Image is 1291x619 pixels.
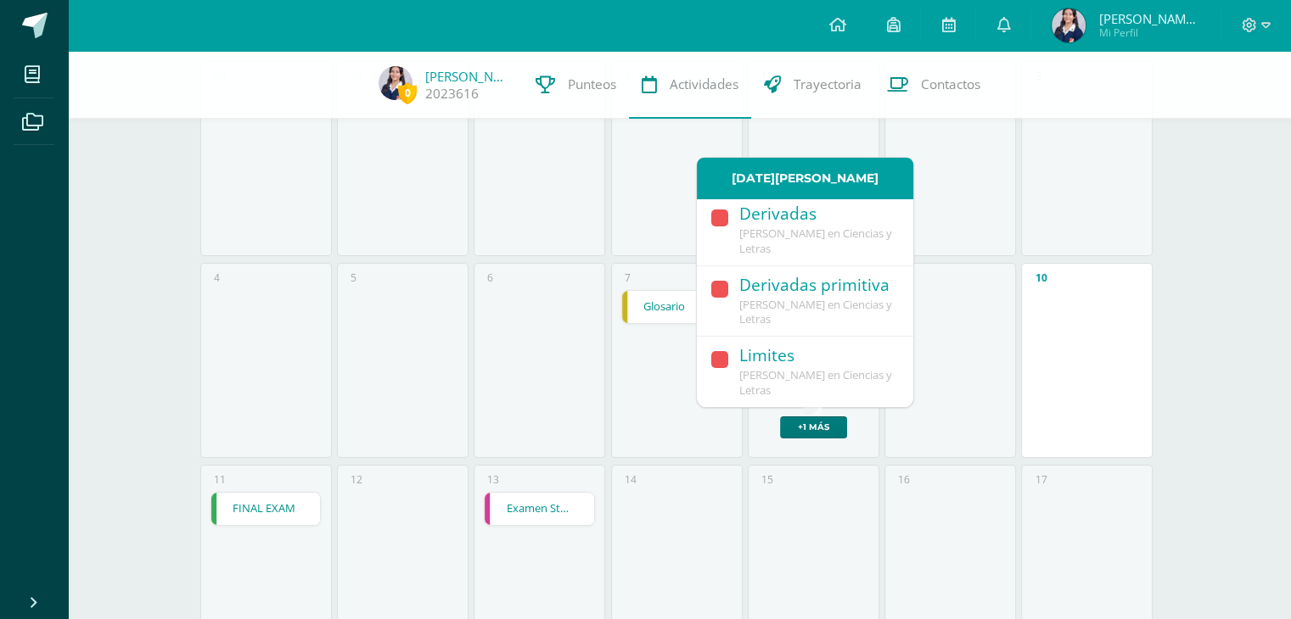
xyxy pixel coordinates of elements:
[697,158,913,199] div: [DATE][PERSON_NAME]
[523,51,629,119] a: Punteos
[921,75,980,93] span: Contactos
[739,345,896,368] div: Limites
[351,472,362,487] div: 12
[379,66,413,100] img: b5ddf9f8aa506f0dd99733c5ff6027bb.png
[487,270,493,285] div: 6
[794,75,862,93] span: Trayectoria
[751,51,874,119] a: Trayectoria
[398,82,417,103] span: 0
[210,492,322,526] div: FINAL EXAM | Tarea
[211,493,321,525] a: FINAL EXAM
[1035,472,1047,487] div: 17
[874,51,993,119] a: Contactos
[697,195,913,266] a: Derivadas[PERSON_NAME] en Ciencias y Letras
[1052,8,1086,42] img: b5ddf9f8aa506f0dd99733c5ff6027bb.png
[1035,270,1047,285] div: 10
[739,275,896,298] div: Derivadas primitiva
[622,291,732,323] a: Glosario
[425,68,510,85] a: [PERSON_NAME]
[670,75,738,93] span: Actividades
[697,337,913,407] a: Limites[PERSON_NAME] en Ciencias y Letras
[697,266,913,337] a: Derivadas primitiva[PERSON_NAME] en Ciencias y Letras
[485,493,594,525] a: Examen Stop Motion
[1098,25,1200,40] span: Mi Perfil
[739,367,892,398] span: [PERSON_NAME] en Ciencias y Letras
[214,472,226,487] div: 11
[425,85,479,103] a: 2023616
[739,297,892,327] span: [PERSON_NAME] en Ciencias y Letras
[487,472,499,487] div: 13
[780,416,847,438] a: +1 más
[484,492,595,526] div: Examen Stop Motion | Tarea
[761,472,773,487] div: 15
[621,290,733,324] div: Glosario | Tarea
[1098,10,1200,27] span: [PERSON_NAME] de [PERSON_NAME]
[739,226,892,256] span: [PERSON_NAME] en Ciencias y Letras
[214,270,220,285] div: 4
[625,270,631,285] div: 7
[629,51,751,119] a: Actividades
[351,270,356,285] div: 5
[898,472,910,487] div: 16
[625,472,637,487] div: 14
[568,75,616,93] span: Punteos
[739,204,896,226] div: Derivadas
